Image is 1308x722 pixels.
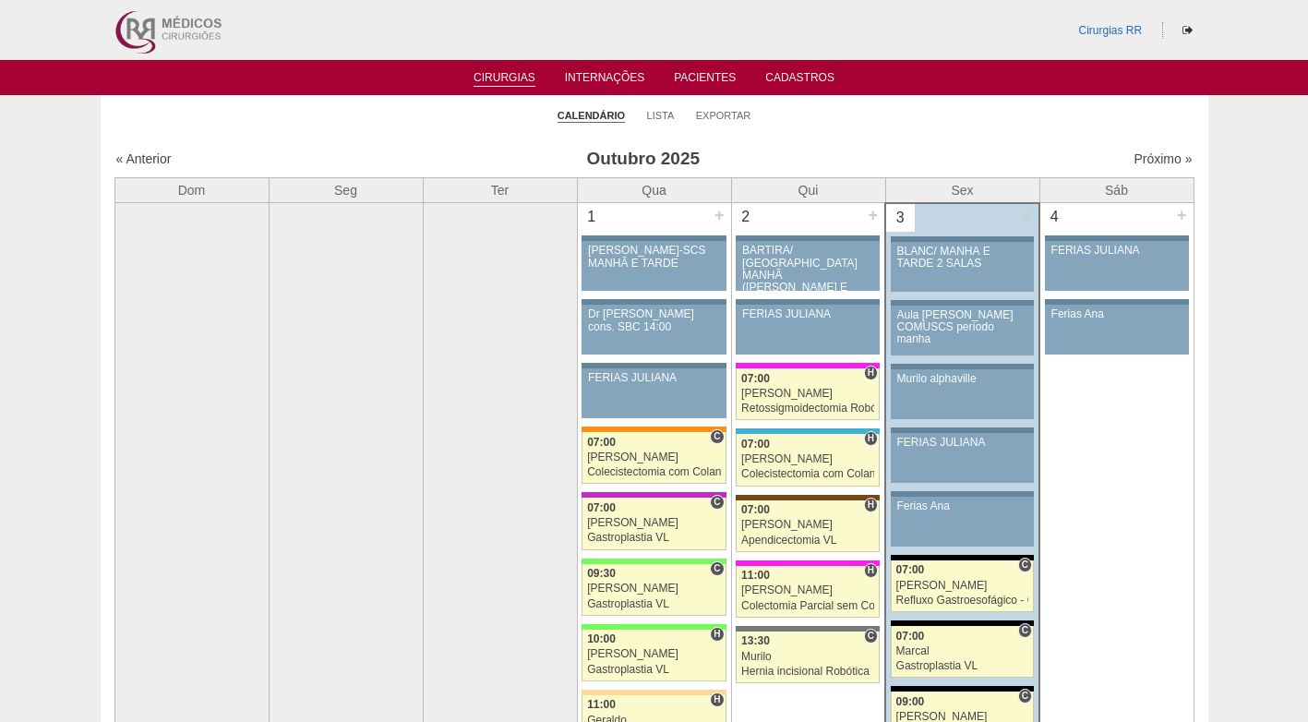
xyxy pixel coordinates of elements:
[896,580,1029,592] div: [PERSON_NAME]
[736,299,880,305] div: Key: Aviso
[736,566,880,618] a: H 11:00 [PERSON_NAME] Colectomia Parcial sem Colostomia VL
[891,236,1034,242] div: Key: Aviso
[710,627,724,642] span: Hospital
[741,453,874,465] div: [PERSON_NAME]
[1045,305,1189,355] a: Ferias Ana
[741,666,874,678] div: Hernia incisional Robótica
[1018,689,1032,704] span: Consultório
[1078,24,1142,37] a: Cirurgias RR
[582,363,726,368] div: Key: Aviso
[587,517,721,529] div: [PERSON_NAME]
[891,300,1034,306] div: Key: Aviso
[896,563,925,576] span: 07:00
[741,468,874,480] div: Colecistectomia com Colangiografia VL
[741,403,874,415] div: Retossigmoidectomia Robótica
[582,498,726,549] a: C 07:00 [PERSON_NAME] Gastroplastia VL
[582,235,726,241] div: Key: Aviso
[864,629,878,644] span: Consultório
[647,109,675,122] a: Lista
[582,559,726,564] div: Key: Brasil
[582,492,726,498] div: Key: Maria Braido
[1040,203,1069,231] div: 4
[582,305,726,355] a: Dr [PERSON_NAME] cons. SBC 14:00
[582,299,726,305] div: Key: Aviso
[897,500,1028,512] div: Ferias Ana
[587,567,616,580] span: 09:30
[710,692,724,707] span: Hospital
[885,177,1039,203] th: Sex
[896,630,925,643] span: 07:00
[891,433,1034,483] a: FERIAS JULIANA
[587,664,721,676] div: Gastroplastia VL
[587,598,721,610] div: Gastroplastia VL
[741,600,874,612] div: Colectomia Parcial sem Colostomia VL
[674,71,736,90] a: Pacientes
[896,695,925,708] span: 09:00
[897,309,1028,346] div: Aula [PERSON_NAME] COMUSCS período manha
[891,555,1034,560] div: Key: Blanc
[891,686,1034,692] div: Key: Blanc
[736,368,880,420] a: H 07:00 [PERSON_NAME] Retossigmoidectomia Robótica
[587,583,721,595] div: [PERSON_NAME]
[741,584,874,596] div: [PERSON_NAME]
[736,626,880,632] div: Key: Santa Catarina
[577,177,731,203] th: Qua
[897,246,1028,270] div: BLANC/ MANHÃ E TARDE 2 SALAS
[886,204,915,232] div: 3
[1018,558,1032,572] span: Consultório
[582,630,726,681] a: H 10:00 [PERSON_NAME] Gastroplastia VL
[732,203,761,231] div: 2
[587,632,616,645] span: 10:00
[1134,151,1192,166] a: Próximo »
[891,560,1034,612] a: C 07:00 [PERSON_NAME] Refluxo Gastroesofágico - Cirurgia VL
[741,569,770,582] span: 11:00
[741,519,874,531] div: [PERSON_NAME]
[587,501,616,514] span: 07:00
[736,632,880,683] a: C 13:30 Murilo Hernia incisional Robótica
[582,368,726,418] a: FERIAS JULIANA
[897,373,1028,385] div: Murilo alphaville
[741,503,770,516] span: 07:00
[864,563,878,578] span: Hospital
[765,71,834,90] a: Cadastros
[578,203,606,231] div: 1
[891,369,1034,419] a: Murilo alphaville
[864,366,878,380] span: Hospital
[741,438,770,451] span: 07:00
[865,203,881,227] div: +
[736,428,880,434] div: Key: Neomater
[741,535,874,547] div: Apendicectomia VL
[474,71,535,87] a: Cirurgias
[741,651,874,663] div: Murilo
[587,698,616,711] span: 11:00
[582,564,726,616] a: C 09:30 [PERSON_NAME] Gastroplastia VL
[565,71,645,90] a: Internações
[891,242,1034,292] a: BLANC/ MANHÃ E TARDE 2 SALAS
[1051,245,1182,257] div: FERIAS JULIANA
[710,561,724,576] span: Consultório
[116,151,172,166] a: « Anterior
[864,431,878,446] span: Hospital
[742,308,873,320] div: FERIAS JULIANA
[582,690,726,695] div: Key: Bartira
[891,626,1034,678] a: C 07:00 Marcal Gastroplastia VL
[891,427,1034,433] div: Key: Aviso
[1045,235,1189,241] div: Key: Aviso
[269,177,423,203] th: Seg
[582,432,726,484] a: C 07:00 [PERSON_NAME] Colecistectomia com Colangiografia VL
[742,245,873,318] div: BARTIRA/ [GEOGRAPHIC_DATA] MANHÃ ([PERSON_NAME] E ANA)/ SANTA JOANA -TARDE
[736,241,880,291] a: BARTIRA/ [GEOGRAPHIC_DATA] MANHÃ ([PERSON_NAME] E ANA)/ SANTA JOANA -TARDE
[588,372,720,384] div: FERIAS JULIANA
[897,437,1028,449] div: FERIAS JULIANA
[736,363,880,368] div: Key: Pro Matre
[114,177,269,203] th: Dom
[1051,308,1182,320] div: Ferias Ana
[587,451,721,463] div: [PERSON_NAME]
[582,241,726,291] a: [PERSON_NAME]-SCS MANHÃ E TARDE
[582,624,726,630] div: Key: Brasil
[736,235,880,241] div: Key: Aviso
[1182,25,1193,36] i: Sair
[891,364,1034,369] div: Key: Aviso
[896,660,1029,672] div: Gastroplastia VL
[587,466,721,478] div: Colecistectomia com Colangiografia VL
